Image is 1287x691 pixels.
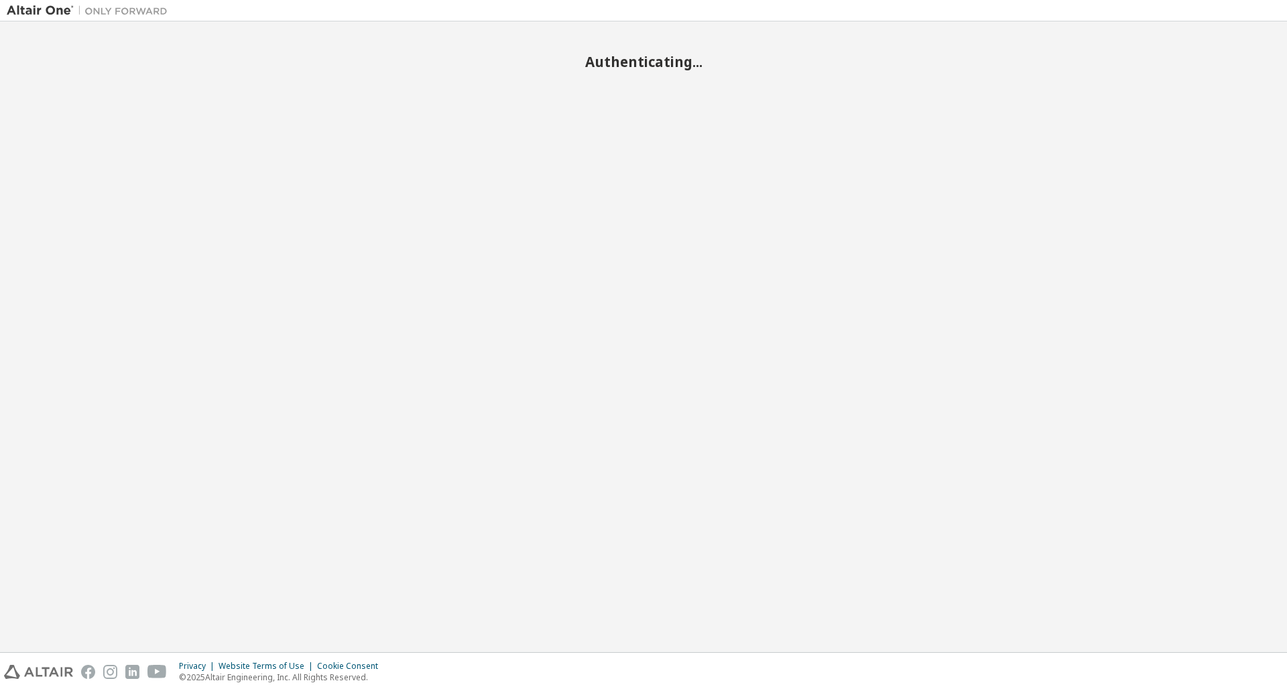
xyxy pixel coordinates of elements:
img: altair_logo.svg [4,665,73,679]
div: Privacy [179,661,219,672]
img: linkedin.svg [125,665,139,679]
img: facebook.svg [81,665,95,679]
p: © 2025 Altair Engineering, Inc. All Rights Reserved. [179,672,386,683]
img: Altair One [7,4,174,17]
img: instagram.svg [103,665,117,679]
img: youtube.svg [147,665,167,679]
div: Website Terms of Use [219,661,317,672]
h2: Authenticating... [7,53,1280,70]
div: Cookie Consent [317,661,386,672]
